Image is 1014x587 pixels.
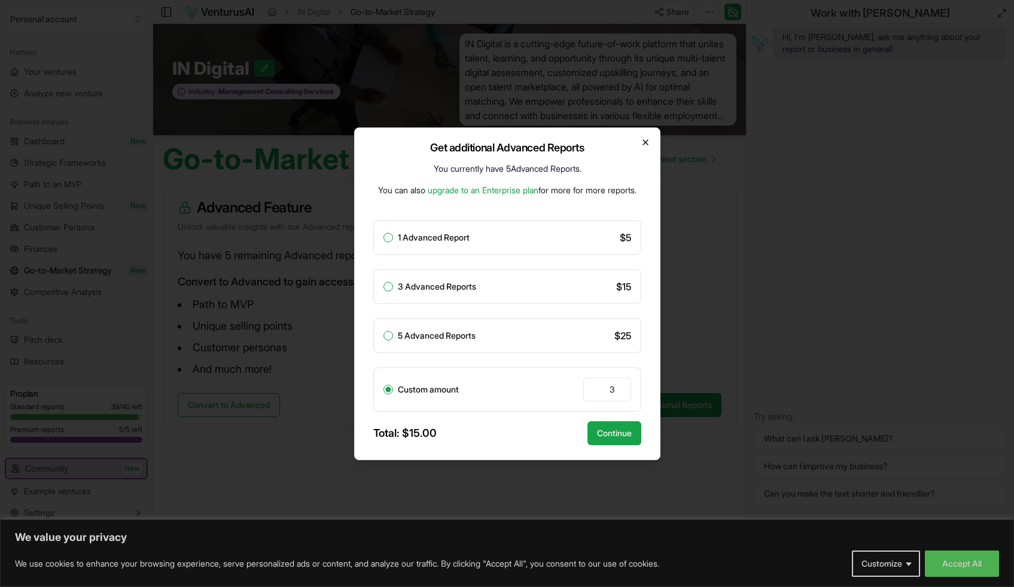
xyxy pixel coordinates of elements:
span: You can also for more for more reports. [378,185,637,195]
span: $ 15 [616,279,631,294]
label: 5 Advanced Reports [398,331,476,340]
button: Continue [587,421,641,445]
a: upgrade to an Enterprise plan [428,185,538,195]
h2: Get additional Advanced Reports [430,142,584,153]
label: Custom amount [398,385,459,394]
div: Total: $ 15.00 [373,425,437,442]
label: 1 Advanced Report [398,233,470,242]
label: 3 Advanced Reports [398,282,476,291]
span: $ 25 [614,329,631,343]
p: You currently have 5 Advanced Reports . [433,163,581,175]
span: $ 5 [620,230,631,245]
